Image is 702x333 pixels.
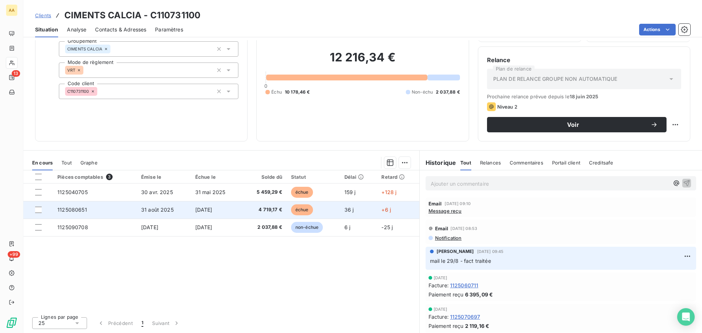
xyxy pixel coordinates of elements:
span: Email [435,226,449,231]
span: Facture : [429,281,449,289]
div: Échue le [195,174,238,180]
button: Voir [487,117,667,132]
span: Voir [496,122,650,128]
div: Émise le [141,174,186,180]
span: 1 [141,319,143,327]
span: Prochaine relance prévue depuis le [487,94,681,99]
span: échue [291,204,313,215]
span: +6 j [381,207,391,213]
span: Niveau 2 [497,104,517,110]
span: +128 j [381,189,396,195]
span: 5 459,29 € [246,189,282,196]
span: 3 [106,174,113,180]
span: 2 119,16 € [465,322,490,330]
span: 159 j [344,189,356,195]
span: +99 [8,251,20,258]
span: 1125080651 [57,207,87,213]
span: Paiement reçu [429,291,464,298]
span: En cours [32,160,53,166]
span: Graphe [80,160,98,166]
h6: Relance [487,56,681,64]
span: non-échue [291,222,323,233]
span: [DATE] 09:45 [477,249,504,254]
span: 31 mai 2025 [195,189,226,195]
span: Email [429,201,442,207]
span: Clients [35,12,51,18]
div: AA [6,4,18,16]
span: [DATE] [434,307,448,311]
span: 31 août 2025 [141,207,174,213]
span: 36 j [344,207,354,213]
span: Tout [460,160,471,166]
button: Suivant [148,315,185,331]
span: 6 j [344,224,350,230]
div: Statut [291,174,336,180]
span: Non-échu [412,89,433,95]
span: mail le 29/8 - fact traitée [430,258,491,264]
input: Ajouter une valeur [83,67,89,73]
button: Actions [639,24,676,35]
span: 2 037,88 € [246,224,282,231]
div: Pièces comptables [57,174,132,180]
span: VRT [67,68,75,72]
h3: CIMENTS CALCIA - C110731100 [64,9,200,22]
span: 1125070697 [450,313,480,321]
span: Notification [434,235,462,241]
span: [DATE] 08:53 [450,226,477,231]
span: 1125060711 [450,281,479,289]
span: Analyse [67,26,86,33]
img: Logo LeanPay [6,317,18,329]
span: PLAN DE RELANCE GROUPE NON AUTOMATIQUE [493,75,618,83]
span: Message reçu [429,208,462,214]
h6: Historique [420,158,456,167]
div: Délai [344,174,373,180]
span: 1125090708 [57,224,88,230]
span: CIMENTS CALCIA [67,47,102,51]
span: -25 j [381,224,393,230]
input: Ajouter une valeur [110,46,116,52]
span: 10 178,46 € [285,89,310,95]
span: Creditsafe [589,160,614,166]
span: Facture : [429,313,449,321]
div: Retard [381,174,415,180]
span: Relances [480,160,501,166]
span: [DATE] [195,207,212,213]
span: 4 719,17 € [246,206,282,213]
button: 1 [137,315,148,331]
span: 2 037,88 € [436,89,460,95]
span: Situation [35,26,58,33]
input: Ajouter une valeur [97,88,103,95]
span: Contacts & Adresses [95,26,146,33]
span: 6 395,09 € [465,291,493,298]
span: 1125040705 [57,189,88,195]
span: Tout [61,160,72,166]
span: Paramètres [155,26,183,33]
span: [DATE] [434,276,448,280]
h2: 12 216,34 € [265,50,460,72]
span: 13 [12,70,20,77]
span: échue [291,187,313,198]
span: [DATE] [141,224,158,230]
span: [PERSON_NAME] [437,248,474,255]
span: 0 [264,83,267,89]
div: Open Intercom Messenger [677,308,695,326]
span: 30 avr. 2025 [141,189,173,195]
span: [DATE] 09:10 [445,201,471,206]
span: Portail client [552,160,580,166]
button: Précédent [93,315,137,331]
div: Solde dû [246,174,282,180]
span: 25 [38,319,45,327]
span: 18 juin 2025 [570,94,599,99]
span: Échu [271,89,282,95]
span: Commentaires [510,160,543,166]
a: Clients [35,12,51,19]
span: [DATE] [195,224,212,230]
span: Paiement reçu [429,322,464,330]
span: C110731100 [67,89,89,94]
